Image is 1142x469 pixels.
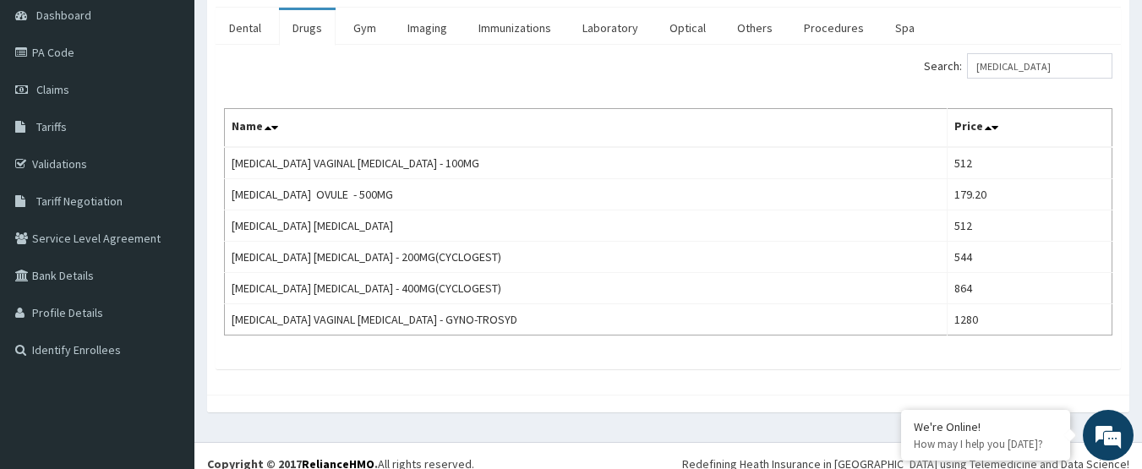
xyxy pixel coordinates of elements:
input: Search: [967,53,1112,79]
a: Dental [216,10,275,46]
a: Drugs [279,10,336,46]
div: Chat with us now [88,95,284,117]
span: We're online! [98,132,233,303]
td: [MEDICAL_DATA] VAGINAL [MEDICAL_DATA] - 100MG [225,147,948,179]
a: Optical [656,10,719,46]
a: Spa [882,10,928,46]
td: 544 [947,242,1112,273]
label: Search: [924,53,1112,79]
td: [MEDICAL_DATA] [MEDICAL_DATA] - 200MG(CYCLOGEST) [225,242,948,273]
span: Tariff Negotiation [36,194,123,209]
span: Claims [36,82,69,97]
textarea: Type your message and hit 'Enter' [8,300,322,359]
span: Dashboard [36,8,91,23]
a: Laboratory [569,10,652,46]
a: Procedures [790,10,877,46]
td: 864 [947,273,1112,304]
p: How may I help you today? [914,437,1057,451]
td: [MEDICAL_DATA] [MEDICAL_DATA] [225,210,948,242]
td: 512 [947,210,1112,242]
a: Imaging [394,10,461,46]
a: Others [724,10,786,46]
div: Minimize live chat window [277,8,318,49]
td: 179.20 [947,179,1112,210]
div: We're Online! [914,419,1057,434]
span: Tariffs [36,119,67,134]
td: [MEDICAL_DATA] OVULE - 500MG [225,179,948,210]
td: [MEDICAL_DATA] [MEDICAL_DATA] - 400MG(CYCLOGEST) [225,273,948,304]
th: Price [947,109,1112,148]
td: 1280 [947,304,1112,335]
a: Immunizations [465,10,565,46]
td: [MEDICAL_DATA] VAGINAL [MEDICAL_DATA] - GYNO-TROSYD [225,304,948,335]
a: Gym [340,10,390,46]
img: d_794563401_company_1708531726252_794563401 [31,85,68,127]
th: Name [225,109,948,148]
td: 512 [947,147,1112,179]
